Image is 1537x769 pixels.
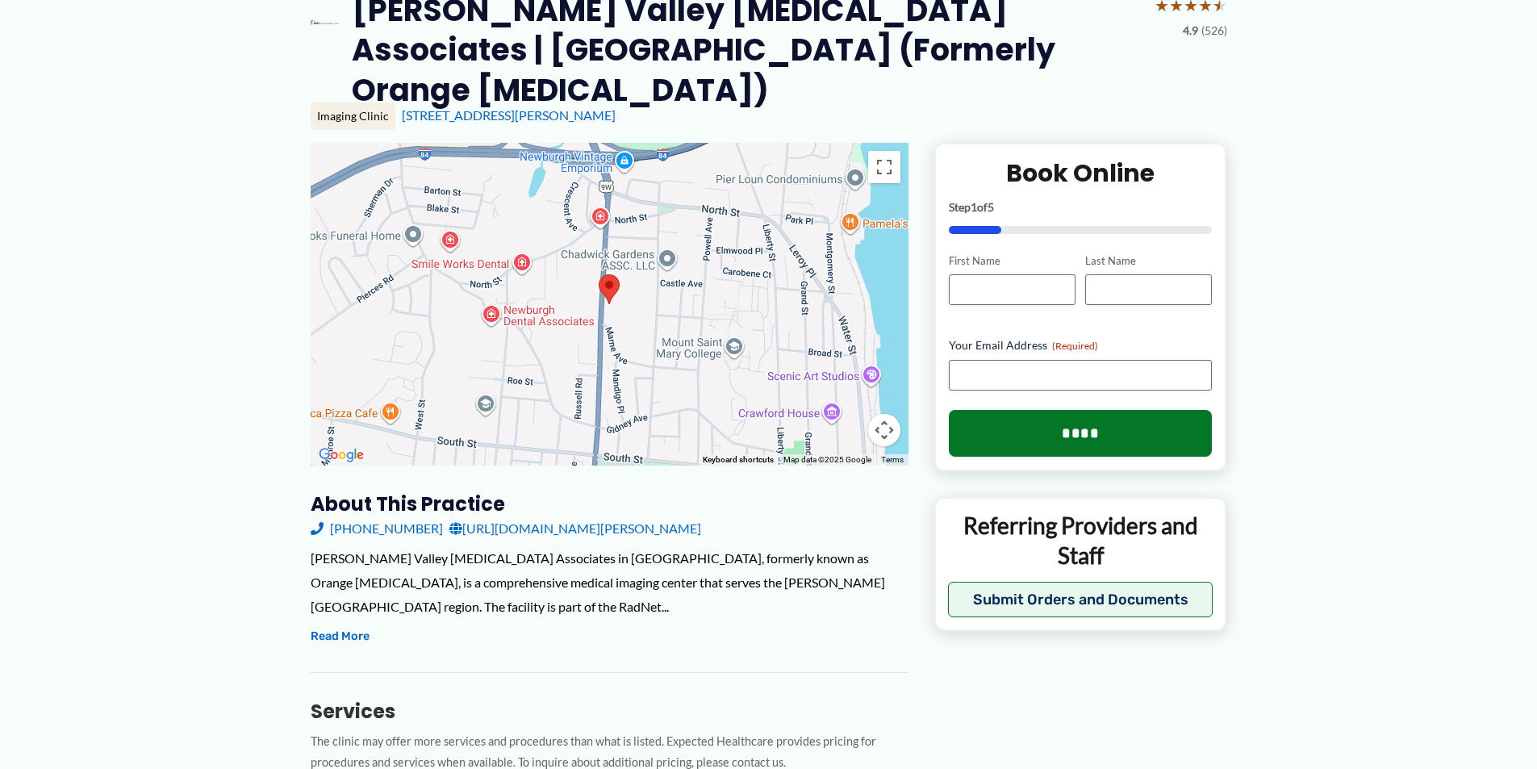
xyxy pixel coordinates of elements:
[971,200,977,214] span: 1
[315,445,368,466] img: Google
[949,253,1075,269] label: First Name
[315,445,368,466] a: Open this area in Google Maps (opens a new window)
[311,546,908,618] div: [PERSON_NAME] Valley [MEDICAL_DATA] Associates in [GEOGRAPHIC_DATA], formerly known as Orange [ME...
[449,516,701,541] a: [URL][DOMAIN_NAME][PERSON_NAME]
[703,454,774,466] button: Keyboard shortcuts
[1201,20,1227,41] span: (526)
[1052,340,1098,352] span: (Required)
[1085,253,1212,269] label: Last Name
[311,516,443,541] a: [PHONE_NUMBER]
[868,151,900,183] button: Toggle fullscreen view
[988,200,994,214] span: 5
[783,455,871,464] span: Map data ©2025 Google
[1183,20,1198,41] span: 4.9
[311,699,908,724] h3: Services
[948,511,1213,570] p: Referring Providers and Staff
[311,627,370,646] button: Read More
[949,157,1213,189] h2: Book Online
[881,455,904,464] a: Terms (opens in new tab)
[311,491,908,516] h3: About this practice
[311,102,395,130] div: Imaging Clinic
[949,202,1213,213] p: Step of
[868,414,900,446] button: Map camera controls
[402,107,616,123] a: [STREET_ADDRESS][PERSON_NAME]
[949,337,1213,353] label: Your Email Address
[948,582,1213,617] button: Submit Orders and Documents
